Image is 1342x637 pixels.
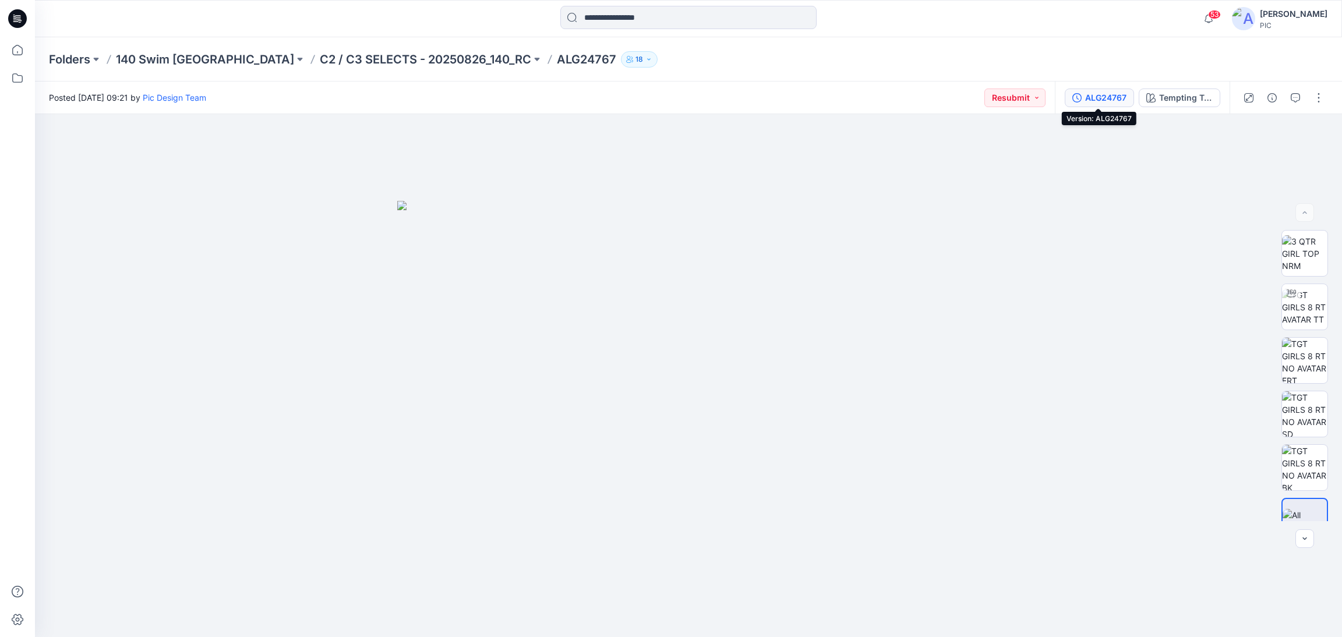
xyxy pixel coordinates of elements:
div: [PERSON_NAME] [1260,7,1327,21]
button: Tempting Teal [1139,89,1220,107]
p: ALG24767 [557,51,616,68]
img: eyJhbGciOiJIUzI1NiIsImtpZCI6IjAiLCJzbHQiOiJzZXMiLCJ0eXAiOiJKV1QifQ.eyJkYXRhIjp7InR5cGUiOiJzdG9yYW... [397,201,980,637]
span: 53 [1208,10,1221,19]
img: TGT GIRLS 8 RT NO AVATAR SD [1282,391,1327,437]
img: avatar [1232,7,1255,30]
p: 18 [635,53,643,66]
img: TGT GIRLS 8 RT AVATAR TT [1282,289,1327,325]
a: Pic Design Team [143,93,206,102]
button: 18 [621,51,658,68]
div: Tempting Teal [1159,91,1213,104]
div: PIC [1260,21,1327,30]
div: ALG24767 [1085,91,1126,104]
img: 3 QTR GIRL TOP NRM [1282,235,1327,272]
span: Posted [DATE] 09:21 by [49,91,206,104]
img: All colorways [1283,509,1327,533]
button: Details [1263,89,1281,107]
img: TGT GIRLS 8 RT NO AVATAR BK [1282,445,1327,490]
a: Folders [49,51,90,68]
a: C2 / C3 SELECTS - 20250826_140_RC [320,51,531,68]
a: 140 Swim [GEOGRAPHIC_DATA] [116,51,294,68]
img: TGT GIRLS 8 RT NO AVATAR FRT [1282,338,1327,383]
button: ALG24767 [1065,89,1134,107]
